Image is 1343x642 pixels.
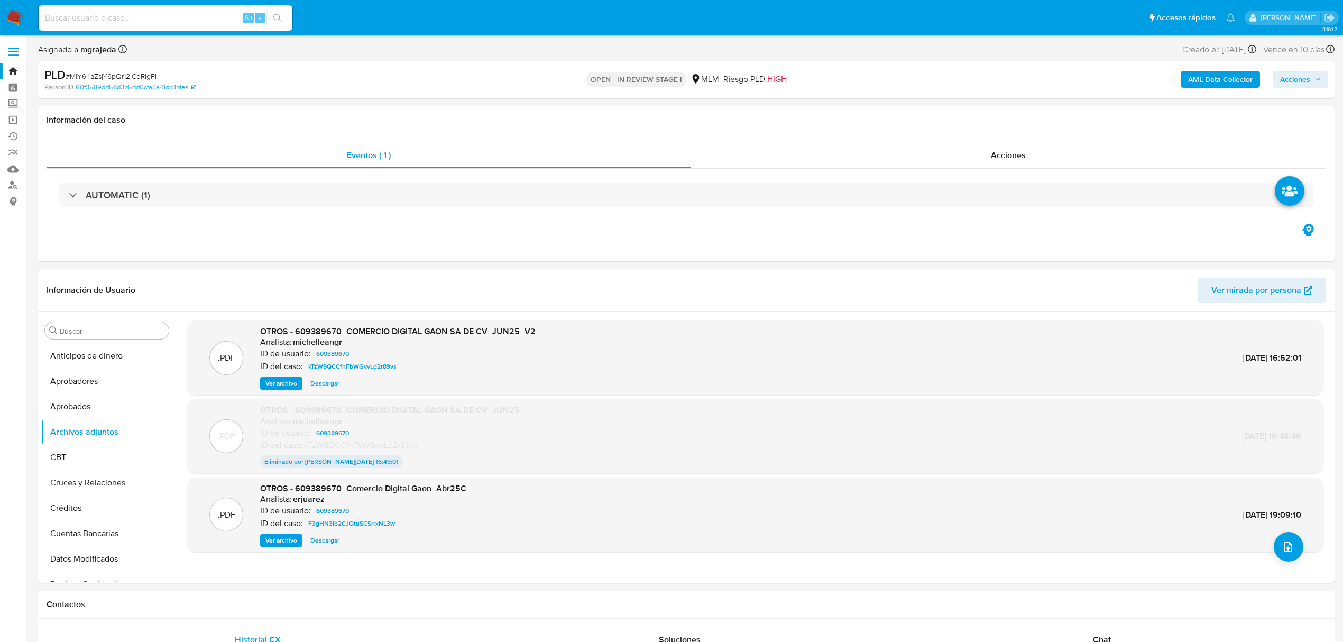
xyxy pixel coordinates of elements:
span: [DATE] 16:48:46 [1242,430,1301,442]
p: .PDF [218,352,235,364]
input: Buscar usuario o caso... [39,11,292,25]
p: Analista: [260,494,292,505]
span: Ver archivo [265,378,297,389]
button: search-icon [266,11,288,25]
div: kTzW9QCCfnFbWGvvLd2r89vs [260,439,520,451]
div: Creado el: [DATE] [1182,42,1256,57]
button: Descargar [305,534,345,547]
button: Cuentas Bancarias [41,521,173,546]
span: 609389670 [316,427,349,439]
a: 60f3589dd58d3b5dd0cfa3a41dc3bfea [76,82,196,92]
a: Salir [1324,12,1335,23]
span: 609389670 [316,347,349,360]
span: OTROS - 609389670_COMERCIO DIGITAL GAON SA DE CV_JUN25 [260,404,520,416]
a: Notificaciones [1226,13,1235,22]
span: s [259,13,262,23]
p: ID de usuario: [260,348,311,359]
span: Acciones [1280,71,1310,88]
a: 609389670 [312,347,353,360]
p: Analista: [260,416,292,427]
button: Ver archivo [260,534,302,547]
a: F3gHN3Ib2CJQtuSCSrrxNL3w [304,517,399,530]
button: Archivos adjuntos [41,419,173,445]
button: CBT [41,445,173,470]
input: Buscar [60,326,164,336]
p: OPEN - IN REVIEW STAGE I [586,72,686,87]
p: ID de usuario: [260,506,311,516]
span: # MiY64aZsjY6pQr12iCqRIgPI [66,71,157,81]
a: kTzW9QCCfnFbWGvvLd2r89vs [304,360,401,373]
button: Ver mirada por persona [1198,278,1326,303]
button: Aprobados [41,394,173,419]
span: Asignado a [38,44,116,56]
span: F3gHN3Ib2CJQtuSCSrrxNL3w [308,517,395,530]
span: - [1258,42,1261,57]
button: Créditos [41,496,173,521]
span: 609389670 [316,505,349,517]
h6: michelleangr [293,337,342,347]
p: marianathalie.grajeda@mercadolibre.com.mx [1261,13,1320,23]
span: Vence en 10 días [1263,44,1324,56]
button: Cruces y Relaciones [41,470,173,496]
span: [DATE] 16:52:01 [1243,352,1301,364]
button: Ver archivo [260,377,302,390]
span: Eventos ( 1 ) [347,149,391,161]
b: AML Data Collector [1188,71,1253,88]
span: [DATE] 19:09:10 [1243,509,1301,521]
span: Descargar [310,378,339,389]
p: ID del caso: [260,361,303,372]
div: AUTOMATIC (1) [59,183,1313,207]
p: ID del caso: [260,440,303,451]
button: Aprobadores [41,369,173,394]
b: Person ID [44,82,73,92]
h1: Información de Usuario [47,285,135,296]
span: Descargar [310,535,339,546]
span: Ver mirada por persona [1211,278,1301,303]
span: Riesgo PLD: [723,74,787,85]
span: Alt [244,13,253,23]
span: Acciones [991,149,1026,161]
h3: AUTOMATIC (1) [86,189,150,201]
button: Acciones [1273,71,1328,88]
span: OTROS - 609389670_Comercio Digital Gaon_Abr25C [260,482,466,494]
a: 609389670 [312,505,353,517]
h1: Contactos [47,599,1326,610]
a: 609389670 [312,427,353,439]
button: Datos Modificados [41,546,173,572]
b: mgrajeda [78,43,116,56]
p: .PDF [218,509,235,521]
button: upload-file [1274,532,1303,562]
button: Descargar [305,377,345,390]
p: Eliminado por [PERSON_NAME] [DATE] 16:49:01 [260,455,403,468]
p: Analista: [260,337,292,347]
b: PLD [44,66,66,83]
span: HIGH [767,73,787,85]
h6: erjuarez [293,494,325,505]
button: Devices Geolocation [41,572,173,597]
p: ID de usuario: [260,428,311,438]
h1: Información del caso [47,115,1326,125]
span: Accesos rápidos [1156,12,1216,23]
p: ID del caso: [260,518,303,529]
span: Ver archivo [265,535,297,546]
button: Buscar [49,326,58,335]
p: .PDF [218,430,235,442]
span: OTROS - 609389670_COMERCIO DIGITAL GAON SA DE CV_JUN25_V2 [260,325,536,337]
div: MLM [691,74,719,85]
span: kTzW9QCCfnFbWGvvLd2r89vs [308,360,397,373]
h6: michelleangr [293,416,342,427]
button: Anticipos de dinero [41,343,173,369]
button: AML Data Collector [1181,71,1260,88]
